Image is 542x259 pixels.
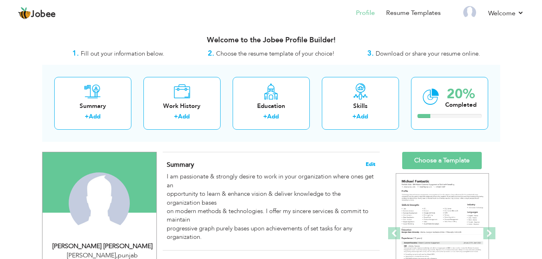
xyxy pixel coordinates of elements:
div: Work History [150,102,214,110]
img: jobee.io [18,7,31,20]
div: Skills [328,102,393,110]
strong: 1. [72,48,79,58]
div: Education [239,102,303,110]
label: + [85,112,89,121]
strong: 3. [367,48,374,58]
img: Abdul hanan Arif [69,172,130,234]
div: Completed [445,101,477,109]
span: Edit [366,162,375,167]
a: Choose a Template [402,152,482,169]
label: + [263,112,267,121]
span: Download or share your resume online. [376,50,480,58]
span: Fill out your information below. [81,50,164,58]
label: + [352,112,356,121]
h4: Adding a summary is a quick and easy way to highlight your experience and interests. [167,161,375,169]
div: I am passionate & strongly desire to work in your organization where ones get an opportunity to l... [167,172,375,241]
label: + [174,112,178,121]
a: Add [178,112,190,120]
a: Add [89,112,100,120]
div: [PERSON_NAME] [PERSON_NAME] [49,242,156,251]
a: Jobee [18,7,56,20]
span: Choose the resume template of your choice! [216,50,335,58]
a: Add [267,112,279,120]
div: Summary [61,102,125,110]
div: 20% [445,87,477,101]
strong: 2. [208,48,214,58]
img: Profile Img [463,6,476,19]
a: Welcome [488,8,524,18]
span: Summary [167,160,194,169]
span: Jobee [31,10,56,19]
h3: Welcome to the Jobee Profile Builder! [42,36,500,44]
a: Resume Templates [386,8,441,18]
a: Profile [356,8,375,18]
a: Add [356,112,368,120]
